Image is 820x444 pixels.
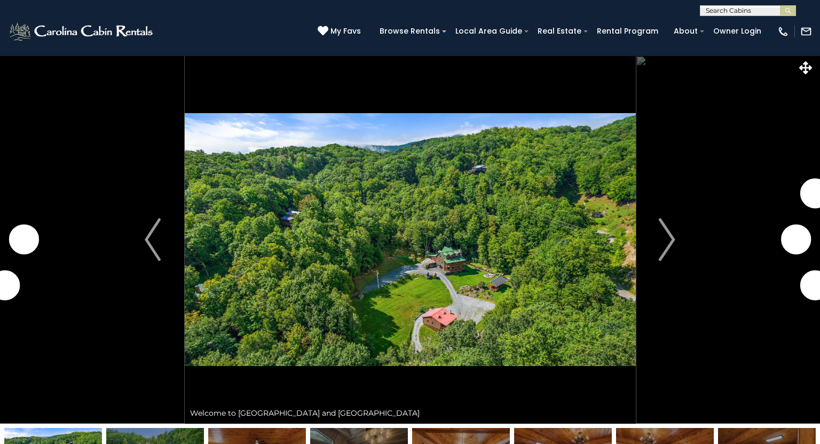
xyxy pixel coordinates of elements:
[635,55,699,424] button: Next
[121,55,185,424] button: Previous
[659,218,675,261] img: arrow
[592,23,664,39] a: Rental Program
[374,23,445,39] a: Browse Rentals
[532,23,587,39] a: Real Estate
[8,21,156,42] img: White-1-2.png
[668,23,703,39] a: About
[777,26,789,37] img: phone-regular-white.png
[330,26,361,37] span: My Favs
[318,26,364,37] a: My Favs
[708,23,767,39] a: Owner Login
[145,218,161,261] img: arrow
[185,402,636,424] div: Welcome to [GEOGRAPHIC_DATA] and [GEOGRAPHIC_DATA]
[450,23,527,39] a: Local Area Guide
[800,26,812,37] img: mail-regular-white.png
